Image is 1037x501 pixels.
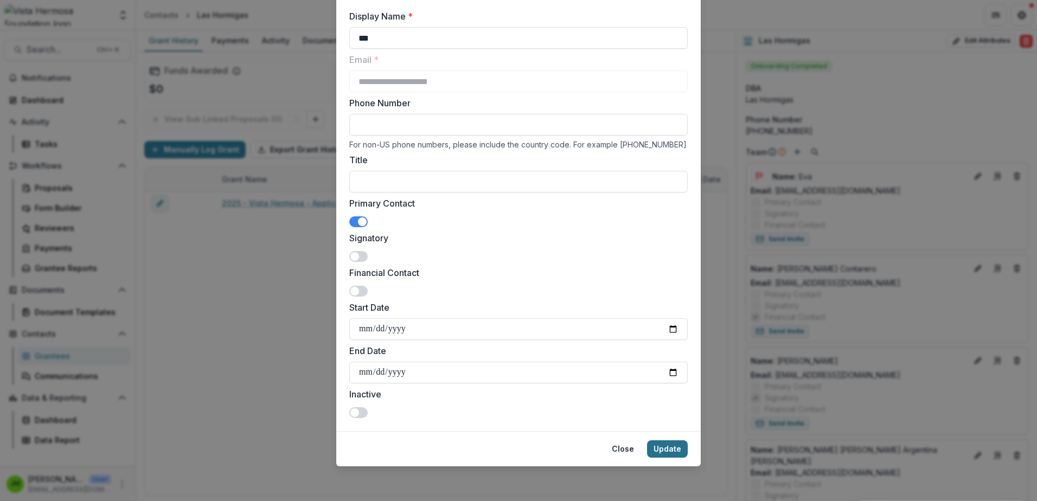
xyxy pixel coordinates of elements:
label: Title [349,153,681,166]
button: Update [647,440,688,458]
label: Primary Contact [349,197,681,210]
label: End Date [349,344,681,357]
button: Close [605,440,641,458]
div: For non-US phone numbers, please include the country code. For example [PHONE_NUMBER] [349,140,688,149]
label: Phone Number [349,97,681,110]
label: Email [349,53,681,66]
label: Financial Contact [349,266,681,279]
label: Inactive [349,388,681,401]
label: Display Name [349,10,681,23]
label: Start Date [349,301,681,314]
label: Signatory [349,232,681,245]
